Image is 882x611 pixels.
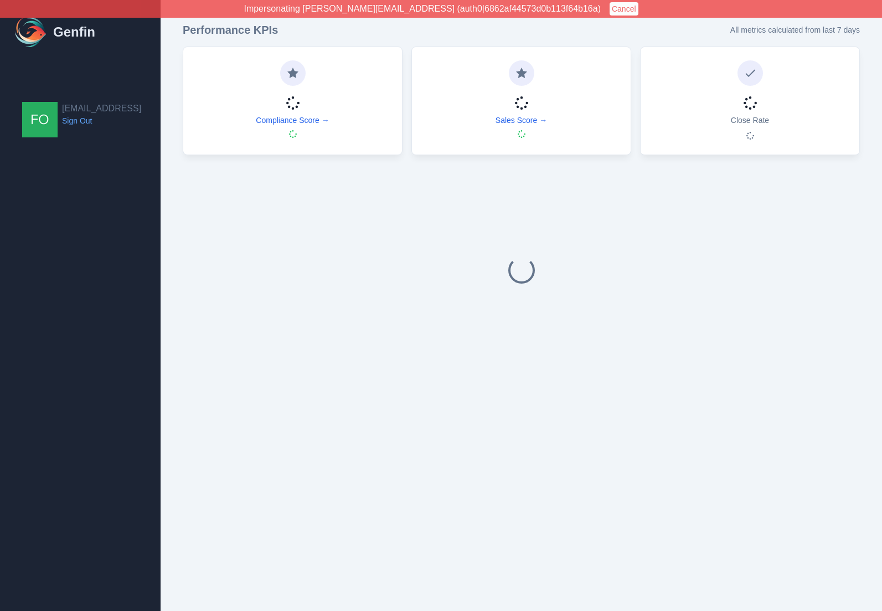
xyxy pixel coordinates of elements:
[53,23,95,41] h1: Genfin
[22,102,58,137] img: founders@genfin.ai
[183,22,278,38] h3: Performance KPIs
[730,24,860,35] p: All metrics calculated from last 7 days
[731,115,769,126] p: Close Rate
[610,2,638,16] button: Cancel
[13,14,49,50] img: Logo
[62,102,141,115] h2: [EMAIL_ADDRESS]
[496,115,547,126] a: Sales Score →
[256,115,329,126] a: Compliance Score →
[62,115,141,126] a: Sign Out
